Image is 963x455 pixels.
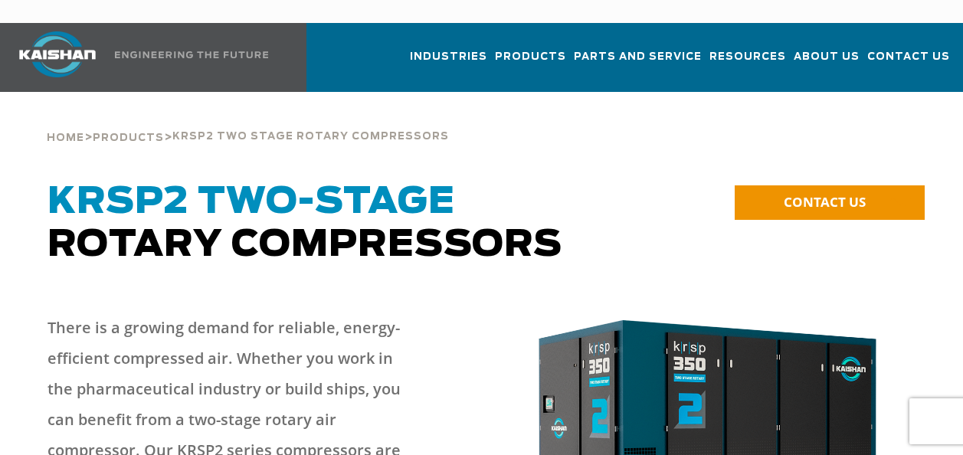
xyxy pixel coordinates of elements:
a: Home [47,130,84,144]
span: Resources [709,48,786,66]
div: > > [47,92,449,150]
span: Home [47,133,84,143]
a: CONTACT US [735,185,925,220]
span: Rotary Compressors [47,184,562,264]
span: Parts and Service [574,48,702,66]
a: Contact Us [867,37,950,89]
span: krsp2 two stage rotary compressors [172,132,449,142]
a: Industries [410,37,487,89]
a: Parts and Service [574,37,702,89]
a: Products [495,37,566,89]
a: Products [93,130,164,144]
span: CONTACT US [784,193,866,211]
a: About Us [794,37,860,89]
span: Industries [410,48,487,66]
a: Resources [709,37,786,89]
span: Contact Us [867,48,950,66]
span: Products [93,133,164,143]
span: Products [495,48,566,66]
img: Engineering the future [115,51,268,58]
span: KRSP2 Two-Stage [47,184,455,221]
span: About Us [794,48,860,66]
